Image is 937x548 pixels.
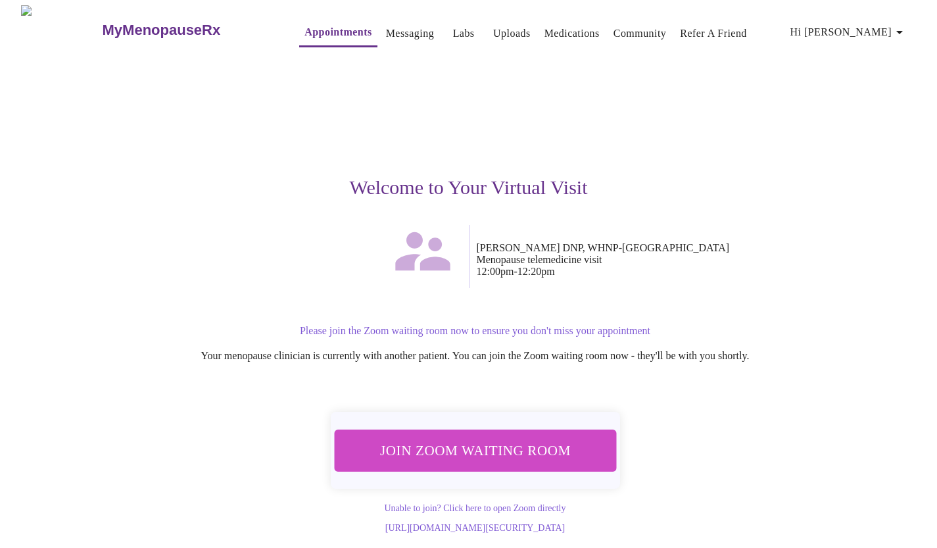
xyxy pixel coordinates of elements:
p: [PERSON_NAME] DNP, WHNP-[GEOGRAPHIC_DATA] Menopause telemedicine visit 12:00pm - 12:20pm [477,242,874,278]
a: Community [613,24,667,43]
a: Medications [544,24,600,43]
a: Unable to join? Click here to open Zoom directly [384,503,565,513]
span: Hi [PERSON_NAME] [790,23,907,41]
h3: Welcome to Your Virtual Visit [64,176,874,199]
a: MyMenopauseRx [101,7,273,53]
h3: MyMenopauseRx [103,22,221,39]
p: Please join the Zoom waiting room now to ensure you don't miss your appointment [77,325,874,337]
span: Join Zoom Waiting Room [351,438,598,462]
button: Medications [539,20,605,47]
button: Community [608,20,672,47]
a: Uploads [493,24,531,43]
a: Labs [453,24,475,43]
button: Messaging [381,20,439,47]
p: Your menopause clinician is currently with another patient. You can join the Zoom waiting room no... [77,350,874,362]
button: Join Zoom Waiting Room [334,430,616,471]
a: Messaging [386,24,434,43]
a: Refer a Friend [680,24,747,43]
a: [URL][DOMAIN_NAME][SECURITY_DATA] [385,523,565,533]
button: Appointments [299,19,377,47]
button: Refer a Friend [675,20,752,47]
img: MyMenopauseRx Logo [21,5,101,55]
a: Appointments [304,23,372,41]
button: Hi [PERSON_NAME] [785,19,913,45]
button: Uploads [488,20,536,47]
button: Labs [443,20,485,47]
